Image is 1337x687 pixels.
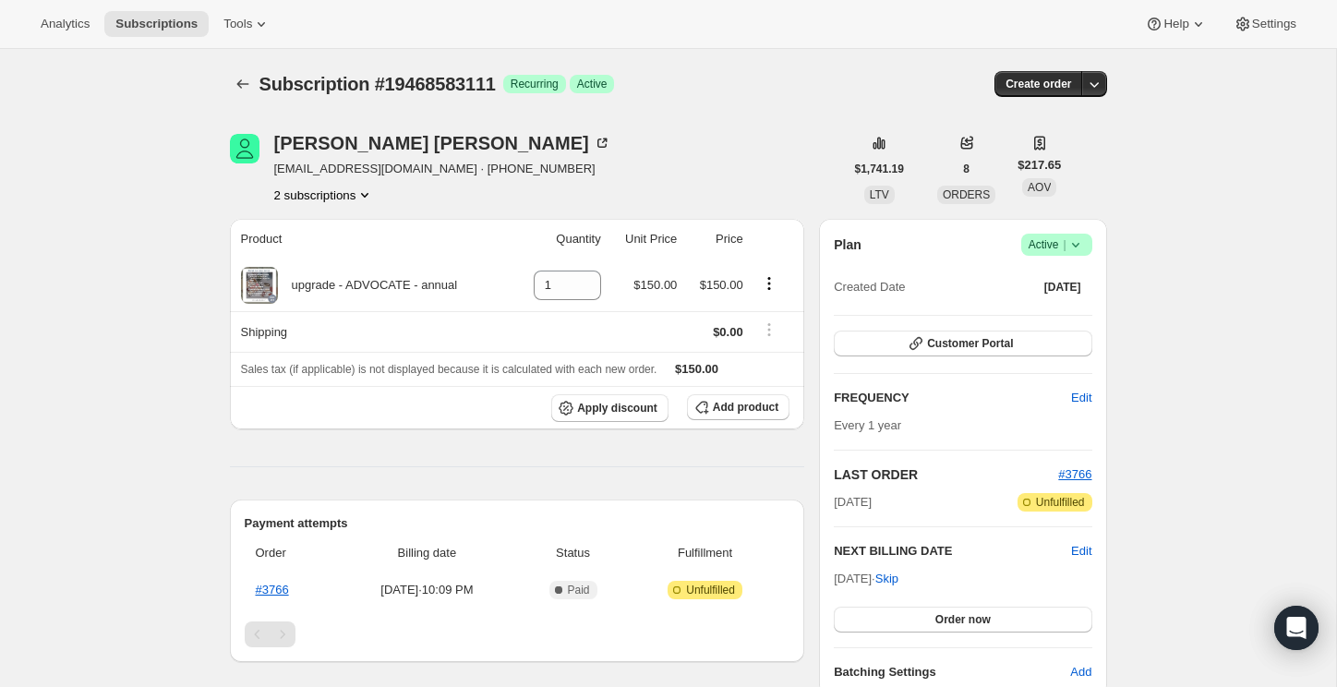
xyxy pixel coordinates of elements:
[834,278,905,296] span: Created Date
[1223,11,1307,37] button: Settings
[115,17,198,31] span: Subscriptions
[632,544,778,562] span: Fulfillment
[1033,274,1092,300] button: [DATE]
[834,465,1058,484] h2: LAST ORDER
[1018,156,1061,175] span: $217.65
[1006,77,1071,91] span: Create order
[1044,280,1081,295] span: [DATE]
[834,607,1091,633] button: Order now
[834,418,901,432] span: Every 1 year
[607,219,683,259] th: Unit Price
[713,325,743,339] span: $0.00
[241,363,657,376] span: Sales tax (if applicable) is not displayed because it is calculated with each new order.
[241,267,278,304] img: product img
[754,319,784,340] button: Shipping actions
[1029,235,1085,254] span: Active
[274,160,611,178] span: [EMAIL_ADDRESS][DOMAIN_NAME] · [PHONE_NUMBER]
[525,544,620,562] span: Status
[41,17,90,31] span: Analytics
[1252,17,1296,31] span: Settings
[834,542,1071,560] h2: NEXT BILLING DATE
[230,219,512,259] th: Product
[1058,467,1091,481] a: #3766
[952,156,981,182] button: 8
[870,188,889,201] span: LTV
[278,276,458,295] div: upgrade - ADVOCATE - annual
[245,514,790,533] h2: Payment attempts
[1036,495,1085,510] span: Unfulfilled
[754,273,784,294] button: Product actions
[687,394,789,420] button: Add product
[1060,383,1102,413] button: Edit
[834,389,1071,407] h2: FREQUENCY
[834,572,898,585] span: [DATE] ·
[551,394,668,422] button: Apply discount
[1071,542,1091,560] button: Edit
[834,235,861,254] h2: Plan
[834,663,1070,681] h6: Batching Settings
[682,219,748,259] th: Price
[864,564,909,594] button: Skip
[259,74,496,94] span: Subscription #19468583111
[230,71,256,97] button: Subscriptions
[340,581,514,599] span: [DATE] · 10:09 PM
[994,71,1082,97] button: Create order
[855,162,904,176] span: $1,741.19
[700,278,743,292] span: $150.00
[927,336,1013,351] span: Customer Portal
[633,278,677,292] span: $150.00
[1028,181,1051,194] span: AOV
[1274,606,1319,650] div: Open Intercom Messenger
[675,362,718,376] span: $150.00
[713,400,778,415] span: Add product
[340,544,514,562] span: Billing date
[875,570,898,588] span: Skip
[963,162,970,176] span: 8
[104,11,209,37] button: Subscriptions
[1063,237,1066,252] span: |
[1071,389,1091,407] span: Edit
[230,134,259,163] span: Lyndsey Diehl
[844,156,915,182] button: $1,741.19
[212,11,282,37] button: Tools
[223,17,252,31] span: Tools
[943,188,990,201] span: ORDERS
[568,583,590,597] span: Paid
[245,533,334,573] th: Order
[577,401,657,416] span: Apply discount
[577,77,608,91] span: Active
[511,77,559,91] span: Recurring
[30,11,101,37] button: Analytics
[256,583,289,597] a: #3766
[834,493,872,512] span: [DATE]
[1070,663,1091,681] span: Add
[1163,17,1188,31] span: Help
[935,612,991,627] span: Order now
[1058,465,1091,484] button: #3766
[245,621,790,647] nav: Pagination
[274,134,611,152] div: [PERSON_NAME] [PERSON_NAME]
[274,186,375,204] button: Product actions
[1134,11,1218,37] button: Help
[686,583,735,597] span: Unfulfilled
[512,219,607,259] th: Quantity
[230,311,512,352] th: Shipping
[834,331,1091,356] button: Customer Portal
[1059,657,1102,687] button: Add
